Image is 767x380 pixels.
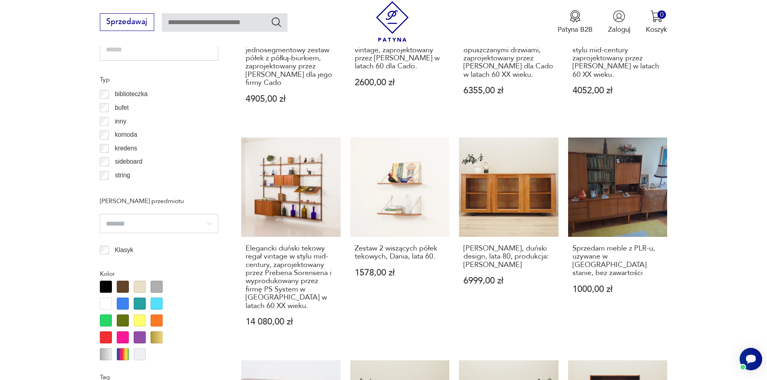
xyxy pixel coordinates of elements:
[646,25,667,34] p: Koszyk
[558,25,593,34] p: Patyna B2B
[350,138,450,345] a: Zestaw 2 wiszących półek tekowych, Dania, lata 60.Zestaw 2 wiszących półek tekowych, Dania, lata ...
[355,30,445,71] h3: Duński zestaw czterech orzechowych półek vintage, zaprojektowany przez [PERSON_NAME] w latach 60 ...
[115,129,137,140] p: komoda
[573,285,663,294] p: 1000,00 zł
[241,138,341,345] a: Elegancki duński tekowy regał vintage w stylu mid-century, zaprojektowany przez Prebena Sorensena...
[573,30,663,79] h3: Duński tekowy zestaw półek z półką-biurkiem w stylu mid-century zaprojektowany przez [PERSON_NAME...
[740,348,762,370] iframe: Smartsupp widget button
[569,10,581,23] img: Ikona medalu
[573,244,663,277] h3: Sprzedam meble z PLR-u, używane w [GEOGRAPHIC_DATA] stanie, bez zawartości
[100,269,218,279] p: Kolor
[608,10,631,34] button: Zaloguj
[463,244,554,269] h3: [PERSON_NAME], duński design, lata 80, produkcja: [PERSON_NAME]
[271,16,282,28] button: Szukaj
[246,95,336,103] p: 4905,00 zł
[115,103,129,113] p: bufet
[115,184,134,194] p: witryna
[646,10,667,34] button: 0Koszyk
[568,138,668,345] a: Sprzedam meble z PLR-u, używane w dobrym stanie, bez zawartościSprzedam meble z PLR-u, używane w ...
[100,74,218,85] p: Typ
[115,170,130,181] p: string
[650,10,663,23] img: Ikona koszyka
[115,156,143,167] p: sideboard
[115,245,133,255] p: Klasyk
[558,10,593,34] button: Patyna B2B
[115,116,126,127] p: inny
[463,30,554,79] h3: Zestaw ścienny z drewna tekowego z szafką z opuszczanymi drzwiami, zaprojektowany przez [PERSON_N...
[463,86,554,95] p: 6355,00 zł
[100,13,154,31] button: Sprzedawaj
[115,89,147,99] p: biblioteczka
[459,138,558,345] a: Witryna sosnowa, duński design, lata 80, produkcja: Dania[PERSON_NAME], duński design, lata 80, p...
[355,78,445,87] p: 2600,00 zł
[246,30,336,87] h3: Minimalistyczny, palisandrowy, jednosegmentowy zestaw półek z półką-biurkiem, zaprojektowany prze...
[608,25,631,34] p: Zaloguj
[558,10,593,34] a: Ikona medaluPatyna B2B
[115,143,137,154] p: kredens
[246,244,336,310] h3: Elegancki duński tekowy regał vintage w stylu mid-century, zaprojektowany przez Prebena Sorensena...
[100,196,218,206] p: [PERSON_NAME] przedmiotu
[246,318,336,326] p: 14 080,00 zł
[657,10,666,19] div: 0
[372,1,413,42] img: Patyna - sklep z meblami i dekoracjami vintage
[100,19,154,26] a: Sprzedawaj
[613,10,625,23] img: Ikonka użytkownika
[463,277,554,285] p: 6999,00 zł
[355,269,445,277] p: 1578,00 zł
[355,244,445,261] h3: Zestaw 2 wiszących półek tekowych, Dania, lata 60.
[573,86,663,95] p: 4052,00 zł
